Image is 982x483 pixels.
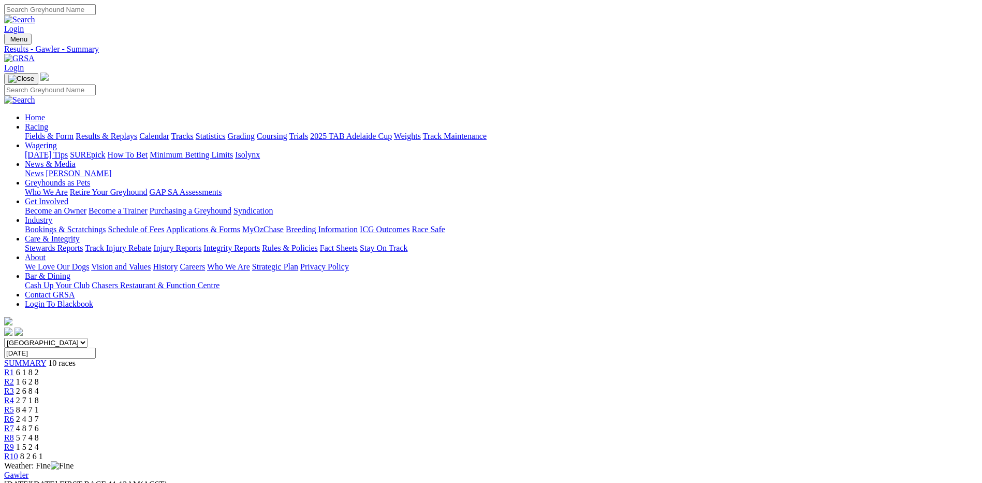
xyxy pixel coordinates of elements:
[262,244,318,252] a: Rules & Policies
[10,35,27,43] span: Menu
[4,387,14,395] a: R3
[4,377,14,386] a: R2
[25,281,978,290] div: Bar & Dining
[25,150,978,160] div: Wagering
[108,150,148,159] a: How To Bet
[70,150,105,159] a: SUREpick
[203,244,260,252] a: Integrity Reports
[46,169,111,178] a: [PERSON_NAME]
[4,471,28,479] a: Gawler
[153,262,178,271] a: History
[150,150,233,159] a: Minimum Betting Limits
[48,359,76,367] span: 10 races
[25,188,68,196] a: Who We Are
[16,443,39,451] span: 1 5 2 4
[139,132,169,140] a: Calendar
[4,34,32,45] button: Toggle navigation
[4,396,14,405] a: R4
[25,160,76,168] a: News & Media
[25,122,48,131] a: Racing
[25,290,75,299] a: Contact GRSA
[4,433,14,442] a: R8
[320,244,358,252] a: Fact Sheets
[233,206,273,215] a: Syndication
[16,415,39,423] span: 2 4 3 7
[153,244,201,252] a: Injury Reports
[25,197,68,206] a: Get Involved
[235,150,260,159] a: Isolynx
[20,452,43,461] span: 8 2 6 1
[360,244,407,252] a: Stay On Track
[25,262,89,271] a: We Love Our Dogs
[4,24,24,33] a: Login
[310,132,392,140] a: 2025 TAB Adelaide Cup
[40,73,49,81] img: logo-grsa-white.png
[25,253,46,262] a: About
[16,405,39,414] span: 8 4 7 1
[4,359,46,367] a: SUMMARY
[25,206,978,216] div: Get Involved
[16,368,39,377] span: 6 1 8 2
[25,188,978,197] div: Greyhounds as Pets
[92,281,219,290] a: Chasers Restaurant & Function Centre
[25,262,978,272] div: About
[180,262,205,271] a: Careers
[25,244,978,253] div: Care & Integrity
[4,328,12,336] img: facebook.svg
[394,132,421,140] a: Weights
[16,433,39,442] span: 5 7 4 8
[4,45,978,54] a: Results - Gawler - Summary
[4,95,35,105] img: Search
[4,424,14,433] a: R7
[207,262,250,271] a: Who We Are
[25,225,106,234] a: Bookings & Scratchings
[91,262,151,271] a: Vision and Values
[4,368,14,377] span: R1
[51,461,74,471] img: Fine
[25,244,83,252] a: Stewards Reports
[257,132,287,140] a: Coursing
[4,73,38,84] button: Toggle navigation
[25,300,93,308] a: Login To Blackbook
[16,377,39,386] span: 1 6 2 8
[300,262,349,271] a: Privacy Policy
[89,206,148,215] a: Become a Trainer
[150,188,222,196] a: GAP SA Assessments
[25,178,90,187] a: Greyhounds as Pets
[16,387,39,395] span: 2 6 8 4
[70,188,148,196] a: Retire Your Greyhound
[25,169,43,178] a: News
[4,452,18,461] a: R10
[25,150,68,159] a: [DATE] Tips
[4,4,96,15] input: Search
[25,141,57,150] a: Wagering
[286,225,358,234] a: Breeding Information
[4,348,96,359] input: Select date
[360,225,409,234] a: ICG Outcomes
[25,272,70,280] a: Bar & Dining
[252,262,298,271] a: Strategic Plan
[4,15,35,24] img: Search
[25,234,80,243] a: Care & Integrity
[4,415,14,423] span: R6
[423,132,487,140] a: Track Maintenance
[25,169,978,178] div: News & Media
[4,54,35,63] img: GRSA
[4,405,14,414] a: R5
[25,113,45,122] a: Home
[4,317,12,325] img: logo-grsa-white.png
[150,206,231,215] a: Purchasing a Greyhound
[25,132,74,140] a: Fields & Form
[4,443,14,451] span: R9
[4,63,24,72] a: Login
[289,132,308,140] a: Trials
[16,396,39,405] span: 2 7 1 8
[166,225,240,234] a: Applications & Forms
[14,328,23,336] img: twitter.svg
[76,132,137,140] a: Results & Replays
